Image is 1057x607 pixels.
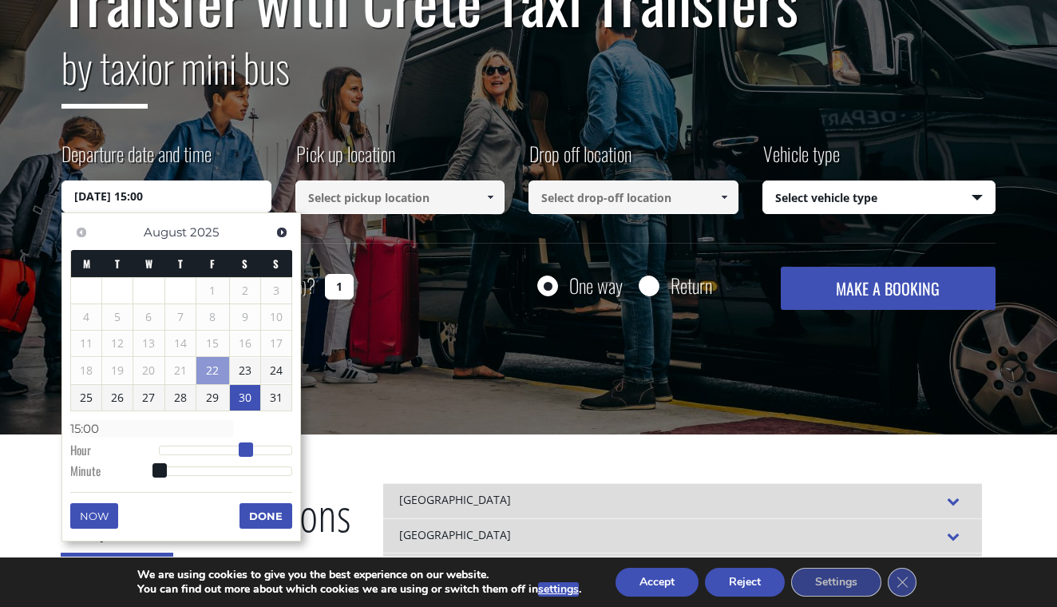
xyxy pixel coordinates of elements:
[888,568,916,597] button: Close GDPR Cookie Banner
[165,358,196,383] span: 21
[165,331,196,356] span: 14
[190,224,219,240] span: 2025
[240,503,292,529] button: Done
[133,331,164,356] span: 13
[261,331,291,356] span: 17
[671,276,712,296] label: Return
[763,181,996,215] span: Select vehicle type
[102,304,133,330] span: 5
[477,181,504,214] a: Show All Items
[275,226,288,239] span: Next
[230,358,260,383] a: 23
[261,304,291,330] span: 10
[61,484,173,557] span: Popular
[71,304,101,330] span: 4
[71,385,101,411] a: 25
[528,181,738,214] input: Select drop-off location
[83,256,90,272] span: Monday
[271,221,292,243] a: Next
[230,278,260,303] span: 2
[230,385,260,411] a: 30
[196,278,229,303] span: 1
[569,276,623,296] label: One way
[261,278,291,303] span: 3
[616,568,699,597] button: Accept
[273,256,279,272] span: Sunday
[762,140,840,181] label: Vehicle type
[261,385,291,411] a: 31
[242,256,247,272] span: Saturday
[145,256,152,272] span: Wednesday
[196,357,229,384] a: 22
[61,140,212,181] label: Departure date and time
[528,140,631,181] label: Drop off location
[71,331,101,356] span: 11
[137,582,581,597] p: You can find out more about which cookies we are using or switch them off in .
[61,483,351,569] h2: Destinations
[61,37,148,109] span: by taxi
[230,331,260,356] span: 16
[70,503,118,529] button: Now
[383,553,982,588] div: [GEOGRAPHIC_DATA] ([GEOGRAPHIC_DATA], [GEOGRAPHIC_DATA])
[115,256,120,272] span: Tuesday
[102,358,133,383] span: 19
[70,442,159,462] dt: Hour
[178,256,183,272] span: Thursday
[196,385,229,411] a: 29
[210,256,215,272] span: Friday
[75,226,88,239] span: Previous
[165,385,196,411] a: 28
[711,181,737,214] a: Show All Items
[196,304,229,330] span: 8
[791,568,881,597] button: Settings
[230,304,260,330] span: 9
[144,224,187,240] span: August
[70,462,159,483] dt: Minute
[133,304,164,330] span: 6
[61,34,996,121] h2: or mini bus
[705,568,785,597] button: Reject
[295,140,395,181] label: Pick up location
[196,331,229,356] span: 15
[71,358,101,383] span: 18
[102,385,133,411] a: 26
[133,358,164,383] span: 20
[295,181,505,214] input: Select pickup location
[781,267,996,310] button: MAKE A BOOKING
[165,304,196,330] span: 7
[70,221,92,243] a: Previous
[383,483,982,518] div: [GEOGRAPHIC_DATA]
[383,518,982,553] div: [GEOGRAPHIC_DATA]
[137,568,581,582] p: We are using cookies to give you the best experience on our website.
[261,358,291,383] a: 24
[133,385,164,411] a: 27
[102,331,133,356] span: 12
[538,582,579,597] button: settings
